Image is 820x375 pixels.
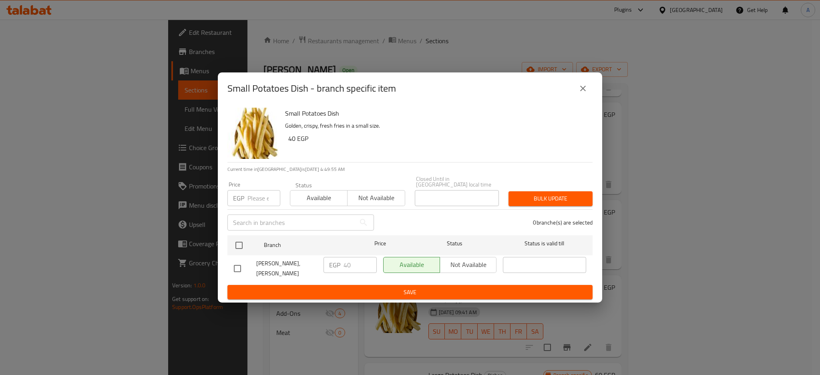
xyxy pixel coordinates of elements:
span: Save [234,287,586,297]
h6: Small Potatoes Dish [285,108,586,119]
h2: Small Potatoes Dish - branch specific item [227,82,396,95]
input: Search in branches [227,215,356,231]
input: Please enter price [247,190,280,206]
span: Bulk update [515,194,586,204]
img: Small Potatoes Dish [227,108,279,159]
h6: 40 EGP [288,133,586,144]
span: Status [413,239,496,249]
p: EGP [329,260,340,270]
input: Please enter price [344,257,377,273]
p: 0 branche(s) are selected [533,219,593,227]
button: Bulk update [508,191,593,206]
p: Golden, crispy, fresh fries in a small size. [285,121,586,131]
button: Not available [347,190,405,206]
button: close [573,79,593,98]
button: Save [227,285,593,300]
button: Available [290,190,348,206]
p: EGP [233,193,244,203]
span: Price [354,239,407,249]
span: [PERSON_NAME], [PERSON_NAME] [256,259,317,279]
span: Branch [264,240,347,250]
span: Available [293,192,344,204]
span: Not available [351,192,402,204]
span: Status is valid till [503,239,586,249]
p: Current time in [GEOGRAPHIC_DATA] is [DATE] 4:49:55 AM [227,166,593,173]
